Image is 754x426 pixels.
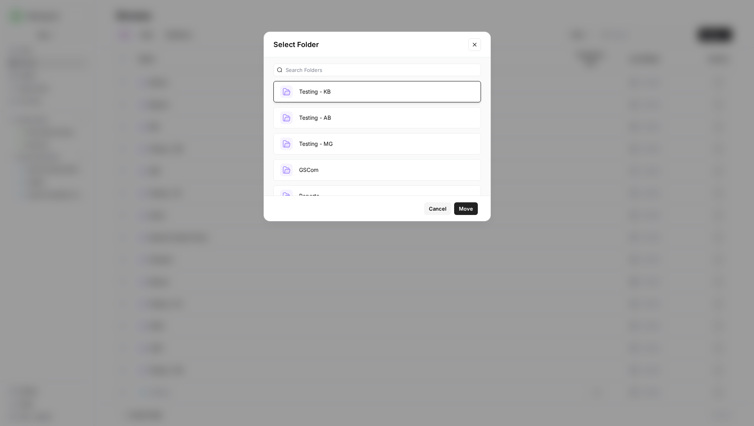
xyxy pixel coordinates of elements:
[454,202,478,215] button: Move
[273,185,481,207] button: Reports
[273,39,464,50] h2: Select Folder
[273,159,481,181] button: GSCom
[459,205,473,213] span: Move
[468,38,481,51] button: Close modal
[424,202,451,215] button: Cancel
[273,81,481,102] button: Testing - KB
[286,66,477,74] input: Search Folders
[273,107,481,128] button: Testing - AB
[273,133,481,155] button: Testing - MG
[429,205,446,213] span: Cancel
